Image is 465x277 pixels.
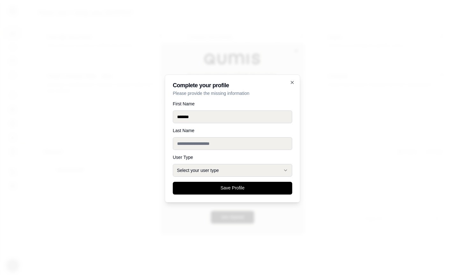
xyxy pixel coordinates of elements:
[173,128,292,133] label: Last Name
[173,102,292,106] label: First Name
[173,155,292,160] label: User Type
[173,82,292,88] h2: Complete your profile
[173,182,292,195] button: Save Profile
[173,90,292,96] p: Please provide the missing information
